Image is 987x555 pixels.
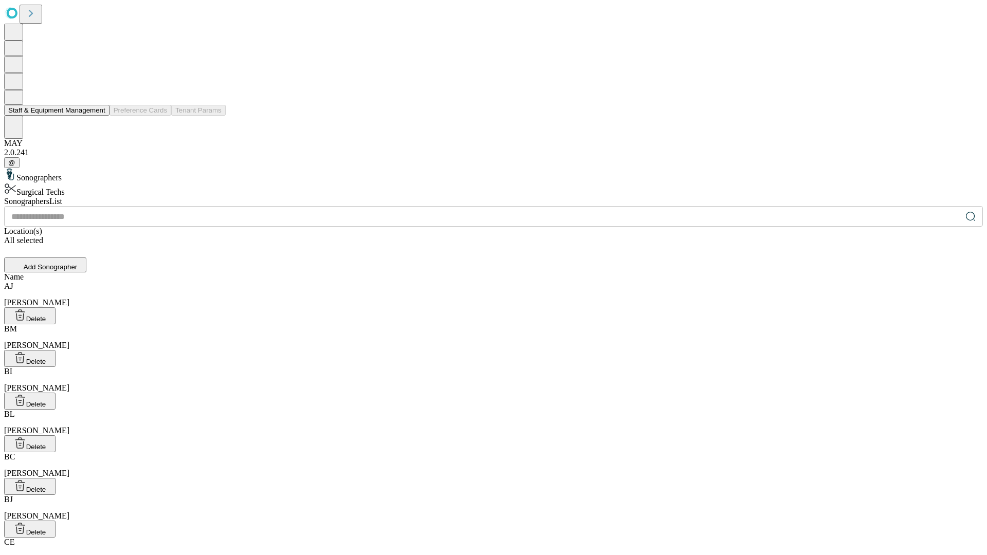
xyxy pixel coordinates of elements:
[4,148,983,157] div: 2.0.241
[4,139,983,148] div: MAY
[4,307,56,324] button: Delete
[4,350,56,367] button: Delete
[8,159,15,166] span: @
[26,528,46,536] span: Delete
[4,272,983,282] div: Name
[4,257,86,272] button: Add Sonographer
[4,410,983,435] div: [PERSON_NAME]
[4,182,983,197] div: Surgical Techs
[4,478,56,495] button: Delete
[4,495,13,504] span: BJ
[4,324,983,350] div: [PERSON_NAME]
[4,197,983,206] div: Sonographers List
[171,105,226,116] button: Tenant Params
[24,263,77,271] span: Add Sonographer
[4,282,13,290] span: AJ
[4,324,17,333] span: BM
[4,367,12,376] span: BI
[4,236,983,245] div: All selected
[4,157,20,168] button: @
[4,367,983,393] div: [PERSON_NAME]
[26,486,46,493] span: Delete
[4,282,983,307] div: [PERSON_NAME]
[4,452,15,461] span: BC
[4,495,983,521] div: [PERSON_NAME]
[4,168,983,182] div: Sonographers
[4,435,56,452] button: Delete
[4,521,56,538] button: Delete
[4,538,14,546] span: CE
[26,443,46,451] span: Delete
[26,358,46,365] span: Delete
[109,105,171,116] button: Preference Cards
[4,105,109,116] button: Staff & Equipment Management
[4,227,42,235] span: Location(s)
[4,410,14,418] span: BL
[26,400,46,408] span: Delete
[26,315,46,323] span: Delete
[4,452,983,478] div: [PERSON_NAME]
[4,393,56,410] button: Delete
